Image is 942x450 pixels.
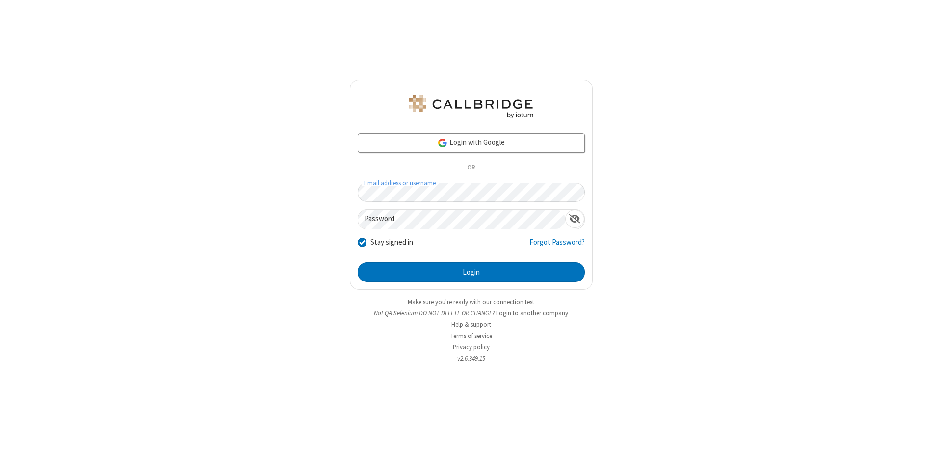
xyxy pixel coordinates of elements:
a: Forgot Password? [529,237,585,255]
img: QA Selenium DO NOT DELETE OR CHANGE [407,95,535,118]
li: v2.6.349.15 [350,354,593,363]
input: Email address or username [358,183,585,202]
a: Terms of service [450,332,492,340]
button: Login to another company [496,309,568,318]
li: Not QA Selenium DO NOT DELETE OR CHANGE? [350,309,593,318]
a: Login with Google [358,133,585,153]
button: Login [358,262,585,282]
img: google-icon.png [437,138,448,148]
div: Show password [565,210,584,228]
label: Stay signed in [370,237,413,248]
a: Make sure you're ready with our connection test [408,298,534,306]
input: Password [358,210,565,229]
a: Help & support [451,320,491,329]
a: Privacy policy [453,343,490,351]
span: OR [463,161,479,175]
iframe: Chat [917,424,935,443]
